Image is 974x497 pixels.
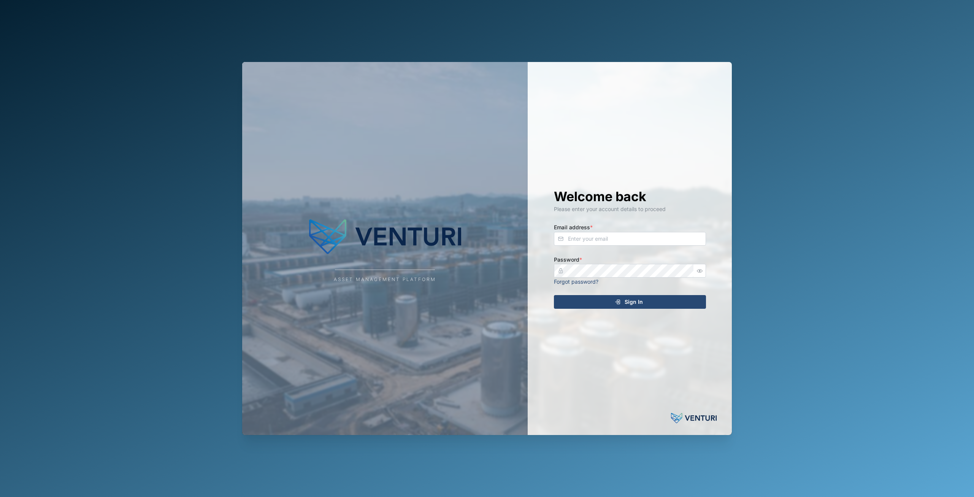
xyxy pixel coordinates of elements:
[554,256,582,264] label: Password
[625,295,643,308] span: Sign In
[554,205,706,213] div: Please enter your account details to proceed
[554,295,706,309] button: Sign In
[554,188,706,205] h1: Welcome back
[554,223,593,232] label: Email address
[554,232,706,246] input: Enter your email
[671,411,717,426] img: Powered by: Venturi
[554,278,598,285] a: Forgot password?
[309,214,461,260] img: Company Logo
[334,276,436,283] div: Asset Management Platform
